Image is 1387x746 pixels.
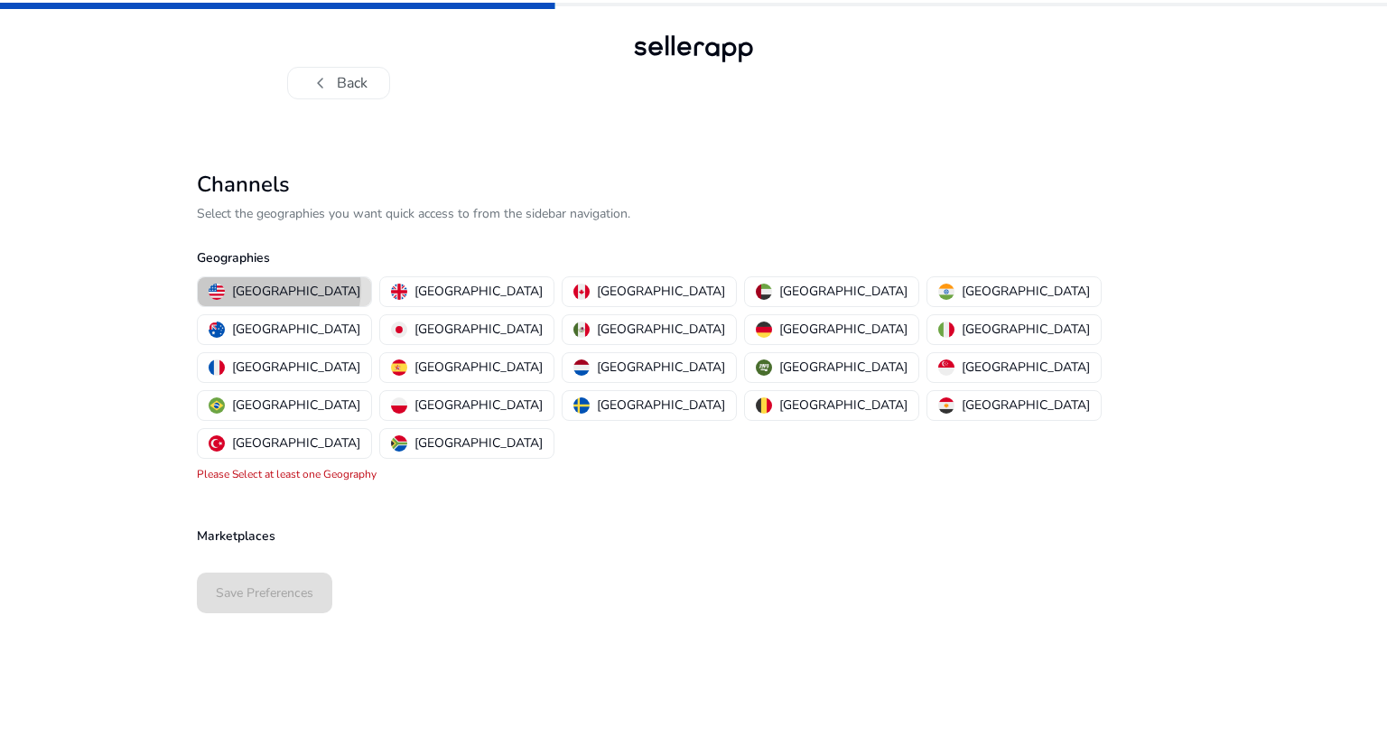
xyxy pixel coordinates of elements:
[414,434,543,452] p: [GEOGRAPHIC_DATA]
[209,359,225,376] img: fr.svg
[756,284,772,300] img: ae.svg
[232,396,360,415] p: [GEOGRAPHIC_DATA]
[414,320,543,339] p: [GEOGRAPHIC_DATA]
[756,359,772,376] img: sa.svg
[232,282,360,301] p: [GEOGRAPHIC_DATA]
[391,322,407,338] img: jp.svg
[756,397,772,414] img: be.svg
[938,284,954,300] img: in.svg
[391,359,407,376] img: es.svg
[779,358,908,377] p: [GEOGRAPHIC_DATA]
[962,358,1090,377] p: [GEOGRAPHIC_DATA]
[597,282,725,301] p: [GEOGRAPHIC_DATA]
[414,358,543,377] p: [GEOGRAPHIC_DATA]
[209,322,225,338] img: au.svg
[391,435,407,452] img: za.svg
[197,248,1190,267] p: Geographies
[391,284,407,300] img: uk.svg
[197,172,1190,198] h2: Channels
[287,67,390,99] button: chevron_leftBack
[962,320,1090,339] p: [GEOGRAPHIC_DATA]
[209,435,225,452] img: tr.svg
[597,358,725,377] p: [GEOGRAPHIC_DATA]
[209,284,225,300] img: us.svg
[779,320,908,339] p: [GEOGRAPHIC_DATA]
[597,396,725,415] p: [GEOGRAPHIC_DATA]
[197,204,1190,223] p: Select the geographies you want quick access to from the sidebar navigation.
[779,396,908,415] p: [GEOGRAPHIC_DATA]
[414,282,543,301] p: [GEOGRAPHIC_DATA]
[962,396,1090,415] p: [GEOGRAPHIC_DATA]
[414,396,543,415] p: [GEOGRAPHIC_DATA]
[573,284,590,300] img: ca.svg
[232,320,360,339] p: [GEOGRAPHIC_DATA]
[962,282,1090,301] p: [GEOGRAPHIC_DATA]
[756,322,772,338] img: de.svg
[573,322,590,338] img: mx.svg
[938,359,954,376] img: sg.svg
[310,72,331,94] span: chevron_left
[197,527,1190,546] p: Marketplaces
[573,359,590,376] img: nl.svg
[209,397,225,414] img: br.svg
[232,434,360,452] p: [GEOGRAPHIC_DATA]
[597,320,725,339] p: [GEOGRAPHIC_DATA]
[391,397,407,414] img: pl.svg
[938,397,954,414] img: eg.svg
[573,397,590,414] img: se.svg
[779,282,908,301] p: [GEOGRAPHIC_DATA]
[232,358,360,377] p: [GEOGRAPHIC_DATA]
[938,322,954,338] img: it.svg
[197,467,377,481] mat-error: Please Select at least one Geography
